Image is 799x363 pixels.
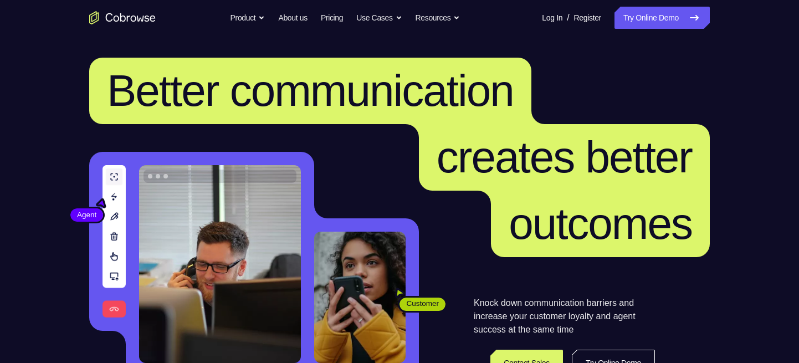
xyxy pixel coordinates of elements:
p: Knock down communication barriers and increase your customer loyalty and agent success at the sam... [474,296,655,336]
a: Register [574,7,601,29]
span: / [567,11,569,24]
a: Go to the home page [89,11,156,24]
img: A customer support agent talking on the phone [139,165,301,363]
button: Use Cases [356,7,402,29]
span: creates better [437,132,692,182]
button: Resources [416,7,460,29]
a: Try Online Demo [614,7,710,29]
a: About us [278,7,307,29]
span: Better communication [107,66,514,115]
img: A customer holding their phone [314,232,406,363]
button: Product [231,7,265,29]
a: Pricing [321,7,343,29]
a: Log In [542,7,562,29]
span: outcomes [509,199,692,248]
